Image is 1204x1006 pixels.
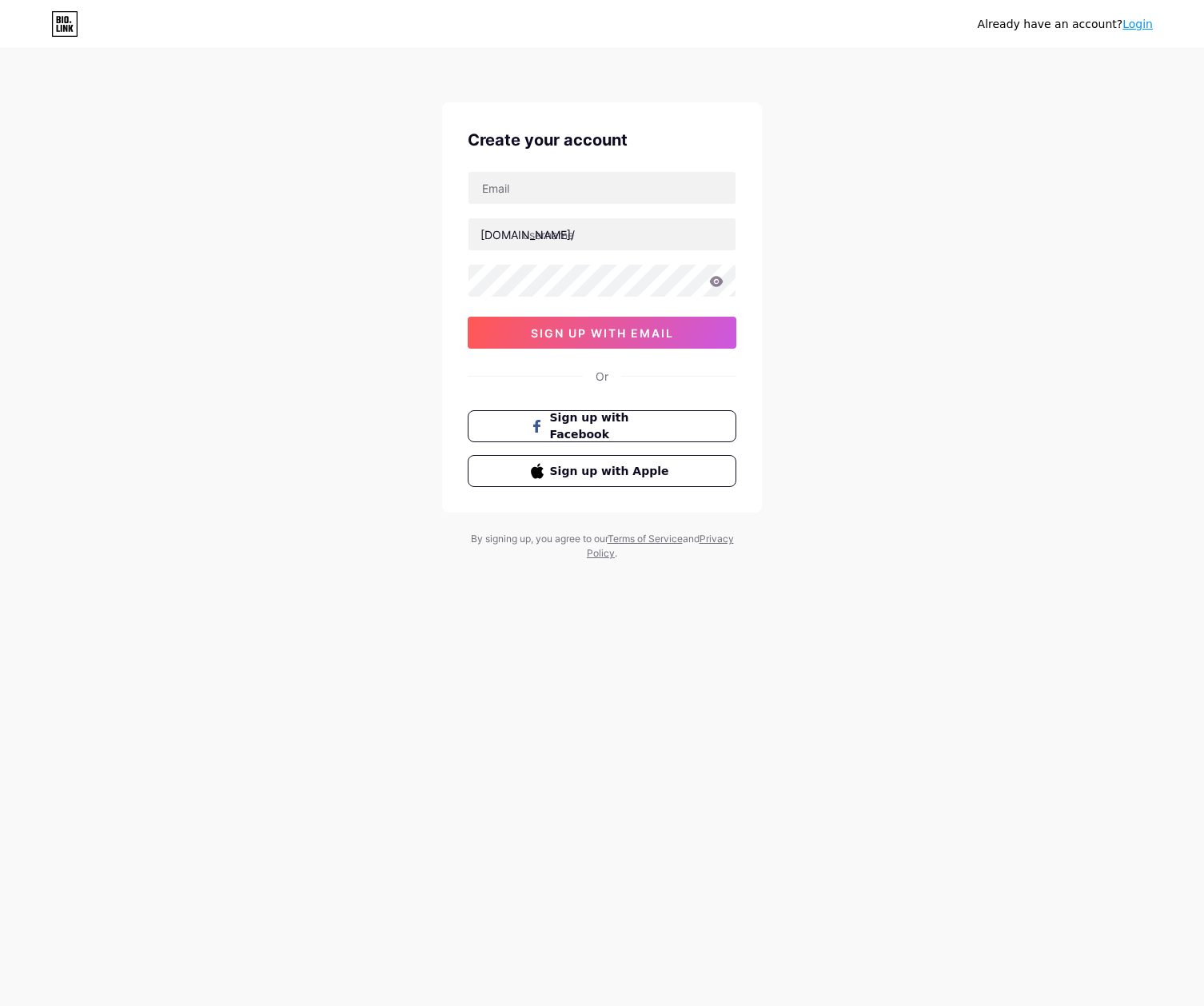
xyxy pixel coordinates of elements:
[550,463,674,480] span: Sign up with Apple
[608,533,683,545] a: Terms of Service
[1122,18,1153,30] a: Login
[468,128,736,152] div: Create your account
[466,532,738,561] div: By signing up, you agree to our and .
[596,368,608,385] div: Or
[531,326,674,340] span: sign up with email
[480,226,575,243] div: [DOMAIN_NAME]/
[468,218,736,250] input: username
[978,16,1153,33] div: Already have an account?
[468,410,736,442] button: Sign up with Facebook
[468,172,736,204] input: Email
[550,409,674,443] span: Sign up with Facebook
[468,455,736,487] button: Sign up with Apple
[468,317,736,349] button: sign up with email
